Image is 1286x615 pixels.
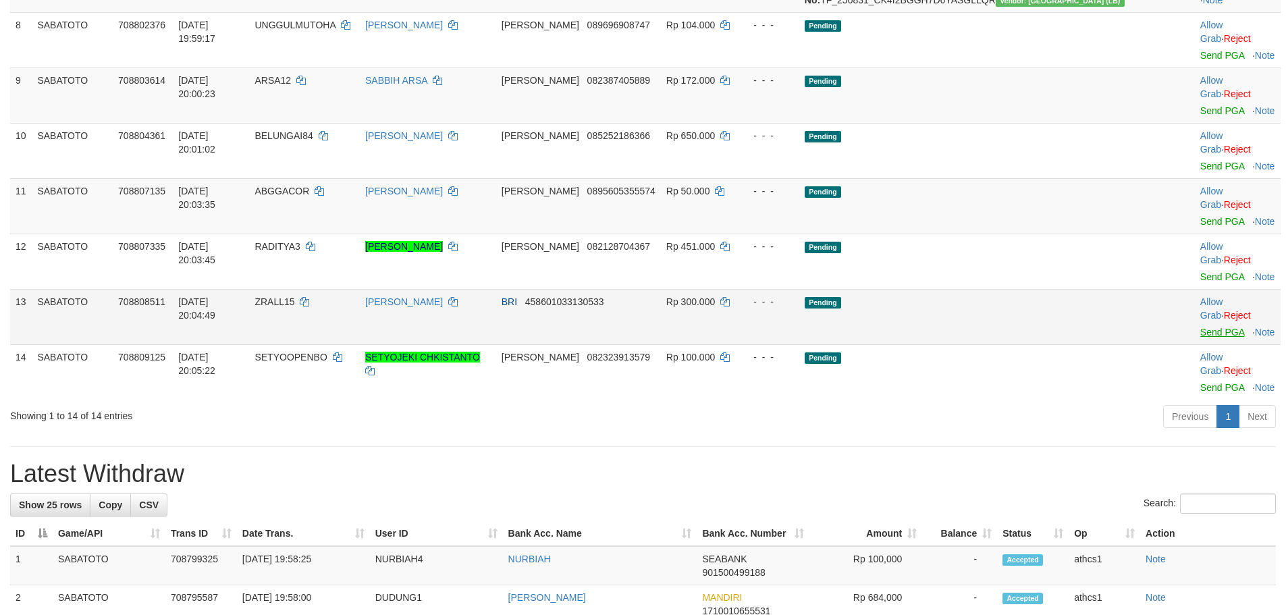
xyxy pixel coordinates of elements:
td: 8 [10,12,32,68]
th: Amount: activate to sort column ascending [809,521,922,546]
a: Allow Grab [1200,20,1223,44]
a: Note [1146,554,1166,564]
td: - [922,546,997,585]
span: BRI [502,296,517,307]
h1: Latest Withdraw [10,460,1276,487]
span: [DATE] 20:00:23 [178,75,215,99]
a: Next [1239,405,1276,428]
td: athcs1 [1069,546,1140,585]
span: Copy 085252186366 to clipboard [587,130,650,141]
span: [DATE] 19:59:17 [178,20,215,44]
span: ARSA12 [254,75,291,86]
span: Copy 0895605355574 to clipboard [587,186,655,196]
a: Note [1255,161,1275,171]
td: 10 [10,123,32,178]
td: · [1195,234,1281,289]
a: [PERSON_NAME] [365,20,443,30]
a: Send PGA [1200,105,1244,116]
span: Rp 300.000 [666,296,715,307]
span: Copy 901500499188 to clipboard [702,567,765,578]
td: SABATOTO [32,123,113,178]
span: · [1200,75,1224,99]
span: [PERSON_NAME] [502,352,579,363]
span: [PERSON_NAME] [502,75,579,86]
span: Pending [805,131,841,142]
td: · [1195,178,1281,234]
td: · [1195,12,1281,68]
a: Send PGA [1200,271,1244,282]
span: · [1200,241,1224,265]
td: · [1195,344,1281,400]
a: Note [1255,105,1275,116]
a: SETYOJEKI CHKISTANTO [365,352,480,363]
span: [PERSON_NAME] [502,241,579,252]
td: · [1195,68,1281,123]
a: [PERSON_NAME] [365,130,443,141]
div: - - - [741,18,794,32]
td: · [1195,123,1281,178]
div: - - - [741,74,794,87]
span: SEABANK [702,554,747,564]
a: Send PGA [1200,216,1244,227]
span: · [1200,130,1224,155]
span: ABGGACOR [254,186,309,196]
a: Reject [1224,199,1251,210]
span: Rp 100.000 [666,352,715,363]
td: NURBIAH4 [370,546,503,585]
a: Allow Grab [1200,186,1223,210]
div: - - - [741,350,794,364]
a: Note [1146,592,1166,603]
span: 708803614 [118,75,165,86]
span: Rp 650.000 [666,130,715,141]
th: User ID: activate to sort column ascending [370,521,503,546]
label: Search: [1144,493,1276,514]
a: Note [1255,271,1275,282]
span: MANDIRI [702,592,742,603]
div: - - - [741,184,794,198]
span: [PERSON_NAME] [502,130,579,141]
span: Pending [805,297,841,309]
span: 708804361 [118,130,165,141]
div: - - - [741,240,794,253]
span: Pending [805,352,841,364]
span: Pending [805,186,841,198]
a: [PERSON_NAME] [365,186,443,196]
div: - - - [741,295,794,309]
a: Send PGA [1200,161,1244,171]
a: NURBIAH [508,554,551,564]
th: Balance: activate to sort column ascending [922,521,997,546]
a: Reject [1224,365,1251,376]
a: Note [1255,382,1275,393]
th: Bank Acc. Number: activate to sort column ascending [697,521,809,546]
td: · [1195,289,1281,344]
span: Pending [805,242,841,253]
span: [PERSON_NAME] [502,20,579,30]
a: Note [1255,327,1275,338]
span: Rp 172.000 [666,75,715,86]
span: SETYOOPENBO [254,352,327,363]
input: Search: [1180,493,1276,514]
a: [PERSON_NAME] [365,241,443,252]
div: Showing 1 to 14 of 14 entries [10,404,526,423]
th: Status: activate to sort column ascending [997,521,1069,546]
a: Note [1255,216,1275,227]
a: [PERSON_NAME] [365,296,443,307]
span: Accepted [1002,554,1043,566]
td: 9 [10,68,32,123]
span: Rp 451.000 [666,241,715,252]
span: Copy 082128704367 to clipboard [587,241,650,252]
span: Rp 104.000 [666,20,715,30]
span: ZRALL15 [254,296,294,307]
span: Copy 082387405889 to clipboard [587,75,650,86]
a: Note [1255,50,1275,61]
a: Allow Grab [1200,241,1223,265]
td: [DATE] 19:58:25 [237,546,370,585]
a: Send PGA [1200,382,1244,393]
span: RADITYA3 [254,241,300,252]
td: Rp 100,000 [809,546,922,585]
a: Send PGA [1200,327,1244,338]
a: Allow Grab [1200,75,1223,99]
th: Action [1140,521,1276,546]
span: Copy 089696908747 to clipboard [587,20,650,30]
a: Allow Grab [1200,352,1223,376]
